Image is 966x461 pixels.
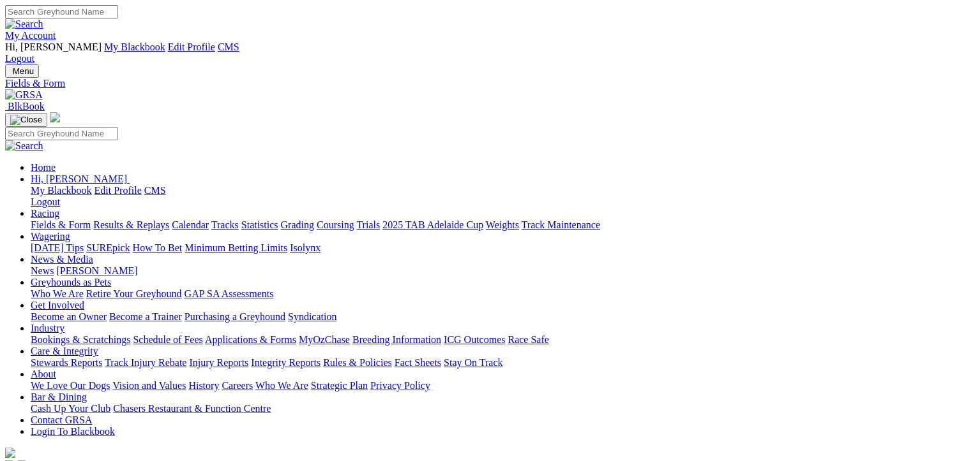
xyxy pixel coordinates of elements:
[31,334,961,346] div: Industry
[290,242,321,253] a: Isolynx
[5,101,45,112] a: BlkBook
[317,219,354,230] a: Coursing
[395,357,441,368] a: Fact Sheets
[5,113,47,127] button: Toggle navigation
[5,41,961,64] div: My Account
[31,265,54,276] a: News
[251,357,321,368] a: Integrity Reports
[31,242,961,254] div: Wagering
[5,448,15,458] img: logo-grsa-white.png
[31,357,961,369] div: Care & Integrity
[5,64,39,78] button: Toggle navigation
[352,334,441,345] a: Breeding Information
[5,89,43,101] img: GRSA
[255,380,308,391] a: Who We Are
[5,78,961,89] a: Fields & Form
[31,346,98,356] a: Care & Integrity
[218,41,239,52] a: CMS
[185,242,287,253] a: Minimum Betting Limits
[5,53,34,64] a: Logout
[31,277,111,288] a: Greyhounds as Pets
[50,112,60,122] img: logo-grsa-white.png
[241,219,278,230] a: Statistics
[113,403,271,414] a: Chasers Restaurant & Function Centre
[31,162,56,173] a: Home
[31,391,87,402] a: Bar & Dining
[486,219,519,230] a: Weights
[508,334,548,345] a: Race Safe
[109,311,182,322] a: Become a Trainer
[31,231,70,242] a: Wagering
[31,265,961,277] div: News & Media
[323,357,392,368] a: Rules & Policies
[31,185,961,208] div: Hi, [PERSON_NAME]
[222,380,253,391] a: Careers
[31,185,92,196] a: My Blackbook
[31,403,961,414] div: Bar & Dining
[188,380,219,391] a: History
[31,357,102,368] a: Stewards Reports
[13,66,34,76] span: Menu
[31,173,130,184] a: Hi, [PERSON_NAME]
[31,380,110,391] a: We Love Our Dogs
[8,101,45,112] span: BlkBook
[31,254,93,265] a: News & Media
[105,357,186,368] a: Track Injury Rebate
[93,219,169,230] a: Results & Replays
[444,334,505,345] a: ICG Outcomes
[5,5,118,18] input: Search
[31,426,115,437] a: Login To Blackbook
[370,380,430,391] a: Privacy Policy
[185,288,274,299] a: GAP SA Assessments
[31,380,961,391] div: About
[31,219,961,231] div: Racing
[31,414,92,425] a: Contact GRSA
[288,311,336,322] a: Syndication
[31,242,84,253] a: [DATE] Tips
[86,242,130,253] a: SUREpick
[168,41,215,52] a: Edit Profile
[10,115,42,125] img: Close
[104,41,165,52] a: My Blackbook
[31,219,91,230] a: Fields & Form
[5,41,102,52] span: Hi, [PERSON_NAME]
[5,140,43,152] img: Search
[211,219,239,230] a: Tracks
[444,357,502,368] a: Stay On Track
[31,311,961,323] div: Get Involved
[31,403,110,414] a: Cash Up Your Club
[144,185,166,196] a: CMS
[31,369,56,379] a: About
[31,173,127,184] span: Hi, [PERSON_NAME]
[311,380,368,391] a: Strategic Plan
[31,311,107,322] a: Become an Owner
[31,288,84,299] a: Who We Are
[94,185,142,196] a: Edit Profile
[522,219,600,230] a: Track Maintenance
[205,334,296,345] a: Applications & Forms
[172,219,209,230] a: Calendar
[382,219,483,230] a: 2025 TAB Adelaide Cup
[112,380,186,391] a: Vision and Values
[133,242,183,253] a: How To Bet
[356,219,380,230] a: Trials
[56,265,137,276] a: [PERSON_NAME]
[5,18,43,30] img: Search
[5,127,118,140] input: Search
[299,334,350,345] a: MyOzChase
[31,196,60,207] a: Logout
[31,288,961,300] div: Greyhounds as Pets
[189,357,248,368] a: Injury Reports
[281,219,314,230] a: Grading
[31,208,59,219] a: Racing
[133,334,202,345] a: Schedule of Fees
[185,311,285,322] a: Purchasing a Greyhound
[86,288,182,299] a: Retire Your Greyhound
[31,334,130,345] a: Bookings & Scratchings
[31,300,84,311] a: Get Involved
[31,323,64,333] a: Industry
[5,30,56,41] a: My Account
